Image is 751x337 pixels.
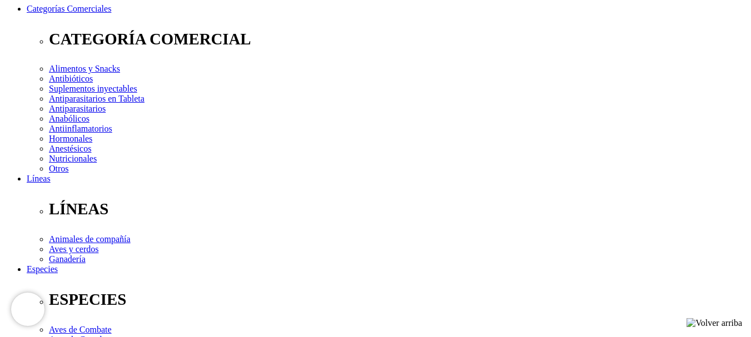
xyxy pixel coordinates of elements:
[49,114,89,123] a: Anabólicos
[49,234,131,244] a: Animales de compañía
[49,144,91,153] a: Anestésicos
[49,30,747,48] p: CATEGORÍA COMERCIAL
[49,84,137,93] a: Suplementos inyectables
[49,154,97,163] a: Nutricionales
[27,4,111,13] a: Categorías Comerciales
[49,290,747,309] p: ESPECIES
[687,318,742,328] img: Volver arriba
[49,124,112,133] a: Antiinflamatorios
[27,264,58,274] a: Especies
[27,174,51,183] a: Líneas
[49,200,747,218] p: LÍNEAS
[49,134,92,143] a: Hormonales
[49,254,86,264] a: Ganadería
[11,293,44,326] iframe: Brevo live chat
[49,104,106,113] a: Antiparasitarios
[49,74,93,83] a: Antibióticos
[49,64,120,73] a: Alimentos y Snacks
[49,325,112,334] a: Aves de Combate
[49,164,69,173] a: Otros
[49,244,98,254] a: Aves y cerdos
[49,94,145,103] a: Antiparasitarios en Tableta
